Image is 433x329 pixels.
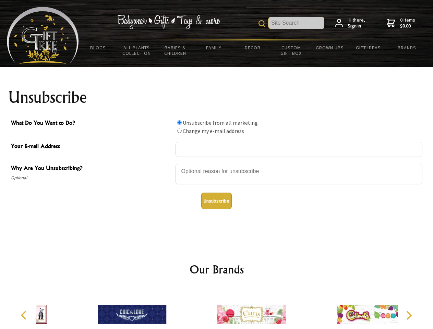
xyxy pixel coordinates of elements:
[11,164,172,174] span: Why Are You Unsubscribing?
[387,17,415,29] a: 0 items$0.00
[272,40,311,60] a: Custom Gift Box
[79,40,118,55] a: BLOGS
[348,23,365,29] strong: Sign in
[400,17,415,29] span: 0 items
[268,17,324,29] input: Site Search
[176,142,422,157] input: Your E-mail Address
[183,127,244,134] label: Change my e-mail address
[11,119,172,129] span: What Do You Want to Do?
[349,40,388,55] a: Gift Ideas
[401,308,416,323] button: Next
[310,40,349,55] a: Grown Ups
[335,17,365,29] a: Hi there,Sign in
[400,23,415,29] strong: $0.00
[156,40,195,60] a: Babies & Children
[7,7,79,64] img: Babyware - Gifts - Toys and more...
[176,164,422,184] textarea: Why Are You Unsubscribing?
[177,129,182,133] input: What Do You Want to Do?
[388,40,426,55] a: Brands
[201,193,232,209] button: Unsubscribe
[195,40,233,55] a: Family
[14,261,420,278] h2: Our Brands
[17,308,32,323] button: Previous
[348,17,365,29] span: Hi there,
[183,119,258,126] label: Unsubscribe from all marketing
[11,174,172,182] span: Optional
[177,120,182,125] input: What Do You Want to Do?
[233,40,272,55] a: Decor
[258,20,265,27] img: product search
[11,142,172,152] span: Your E-mail Address
[117,15,220,29] img: Babywear - Gifts - Toys & more
[118,40,156,60] a: All Plants Collection
[8,89,425,106] h1: Unsubscribe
